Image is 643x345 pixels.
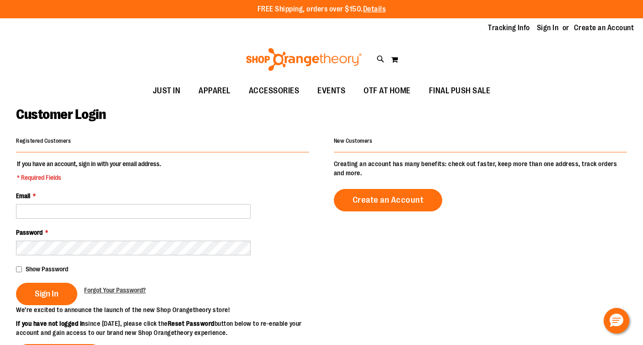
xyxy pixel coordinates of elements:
strong: New Customers [334,138,373,144]
button: Sign In [16,283,77,305]
strong: Registered Customers [16,138,71,144]
strong: If you have not logged in [16,320,85,327]
span: Forgot Your Password? [84,286,146,294]
span: * Required Fields [17,173,161,182]
a: Details [363,5,386,13]
strong: Reset Password [168,320,214,327]
a: Forgot Your Password? [84,286,146,295]
a: Tracking Info [488,23,530,33]
a: APPAREL [189,81,240,102]
button: Hello, have a question? Let’s chat. [604,308,629,334]
span: ACCESSORIES [249,81,300,101]
a: EVENTS [308,81,354,102]
span: Customer Login [16,107,106,122]
a: JUST IN [144,81,190,102]
span: Sign In [35,289,59,299]
legend: If you have an account, sign in with your email address. [16,159,162,182]
a: OTF AT HOME [354,81,420,102]
span: Show Password [26,265,68,273]
span: Create an Account [353,195,424,205]
img: Shop Orangetheory [245,48,363,71]
span: OTF AT HOME [364,81,411,101]
span: EVENTS [317,81,345,101]
p: We’re excited to announce the launch of the new Shop Orangetheory store! [16,305,321,314]
a: FINAL PUSH SALE [420,81,500,102]
p: FREE Shipping, orders over $150. [257,4,386,15]
a: ACCESSORIES [240,81,309,102]
span: FINAL PUSH SALE [429,81,491,101]
span: Password [16,229,43,236]
span: APPAREL [198,81,230,101]
a: Create an Account [334,189,443,211]
a: Create an Account [574,23,634,33]
p: since [DATE], please click the button below to re-enable your account and gain access to our bran... [16,319,321,337]
span: Email [16,192,30,199]
a: Sign In [537,23,559,33]
p: Creating an account has many benefits: check out faster, keep more than one address, track orders... [334,159,627,178]
span: JUST IN [153,81,181,101]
